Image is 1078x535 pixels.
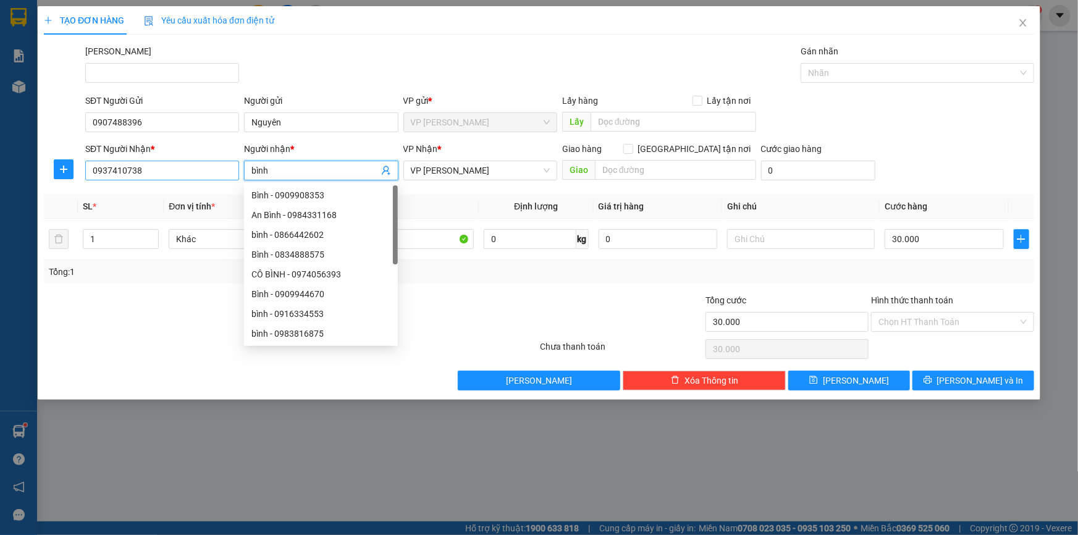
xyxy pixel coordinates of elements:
div: bình - 0866442602 [244,225,398,245]
div: Người gửi [244,94,398,107]
button: printer[PERSON_NAME] và In [912,371,1034,390]
li: VP VP [PERSON_NAME] [6,67,85,94]
div: Bình - 0909944670 [244,284,398,304]
li: Nam Hải Limousine [6,6,179,53]
button: plus [1014,229,1029,249]
button: plus [54,159,74,179]
span: plus [44,16,53,25]
div: bình - 0916334553 [251,307,390,321]
span: SL [83,201,93,211]
span: Cước hàng [885,201,927,211]
span: printer [924,376,932,385]
span: Lấy hàng [562,96,598,106]
span: [PERSON_NAME] [823,374,889,387]
div: CÔ BÌNH - 0974056393 [244,264,398,284]
span: Yêu cầu xuất hóa đơn điện tử [144,15,274,25]
button: delete [49,229,69,249]
span: Giao hàng [562,144,602,154]
span: Giao [562,160,595,180]
label: Mã ĐH [85,46,151,56]
input: Dọc đường [591,112,756,132]
span: plus [54,164,73,174]
span: plus [1014,234,1029,244]
span: [PERSON_NAME] [506,374,572,387]
button: save[PERSON_NAME] [788,371,910,390]
label: Cước giao hàng [761,144,822,154]
div: bình - 0983816875 [244,324,398,343]
span: Giá trị hàng [599,201,644,211]
div: Bình - 0834888575 [251,248,390,261]
button: [PERSON_NAME] [458,371,621,390]
div: An Bình - 0984331168 [244,205,398,225]
th: Ghi chú [722,195,880,219]
div: bình - 0866442602 [251,228,390,242]
span: VP Nhận [403,144,438,154]
span: VP Phạm Ngũ Lão [411,161,550,180]
span: Khác [176,230,309,248]
input: Cước giao hàng [761,161,875,180]
label: Gán nhãn [801,46,838,56]
span: Định lượng [514,201,558,211]
span: [GEOGRAPHIC_DATA] tận nơi [633,142,756,156]
div: Bình - 0909908353 [251,188,390,202]
li: VP VP [PERSON_NAME] Lão [85,67,164,107]
div: SĐT Người Nhận [85,142,239,156]
input: 0 [599,229,718,249]
input: Ghi Chú [727,229,875,249]
input: Dọc đường [595,160,756,180]
span: kg [576,229,589,249]
span: [PERSON_NAME] và In [937,374,1024,387]
img: icon [144,16,154,26]
div: Người nhận [244,142,398,156]
button: deleteXóa Thông tin [623,371,786,390]
span: TẠO ĐƠN HÀNG [44,15,124,25]
span: Đơn vị tính [169,201,215,211]
div: SĐT Người Gửi [85,94,239,107]
button: Close [1006,6,1040,41]
span: Xóa Thông tin [684,374,738,387]
span: delete [671,376,680,385]
div: bình - 0983816875 [251,327,390,340]
img: logo.jpg [6,6,49,49]
span: save [809,376,818,385]
div: Bình - 0909944670 [251,287,390,301]
span: close [1018,18,1028,28]
div: CÔ BÌNH - 0974056393 [251,267,390,281]
span: Tổng cước [705,295,746,305]
div: bình - 0916334553 [244,304,398,324]
div: An Bình - 0984331168 [251,208,390,222]
label: Hình thức thanh toán [871,295,953,305]
div: VP gửi [403,94,557,107]
div: Chưa thanh toán [539,340,705,361]
span: VP Phan Thiết [411,113,550,132]
span: user-add [381,166,391,175]
div: Bình - 0909908353 [244,185,398,205]
div: Bình - 0834888575 [244,245,398,264]
input: VD: Bàn, Ghế [326,229,474,249]
div: Tổng: 1 [49,265,416,279]
input: Mã ĐH [85,63,239,83]
span: Lấy [562,112,591,132]
span: Lấy tận nơi [702,94,756,107]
